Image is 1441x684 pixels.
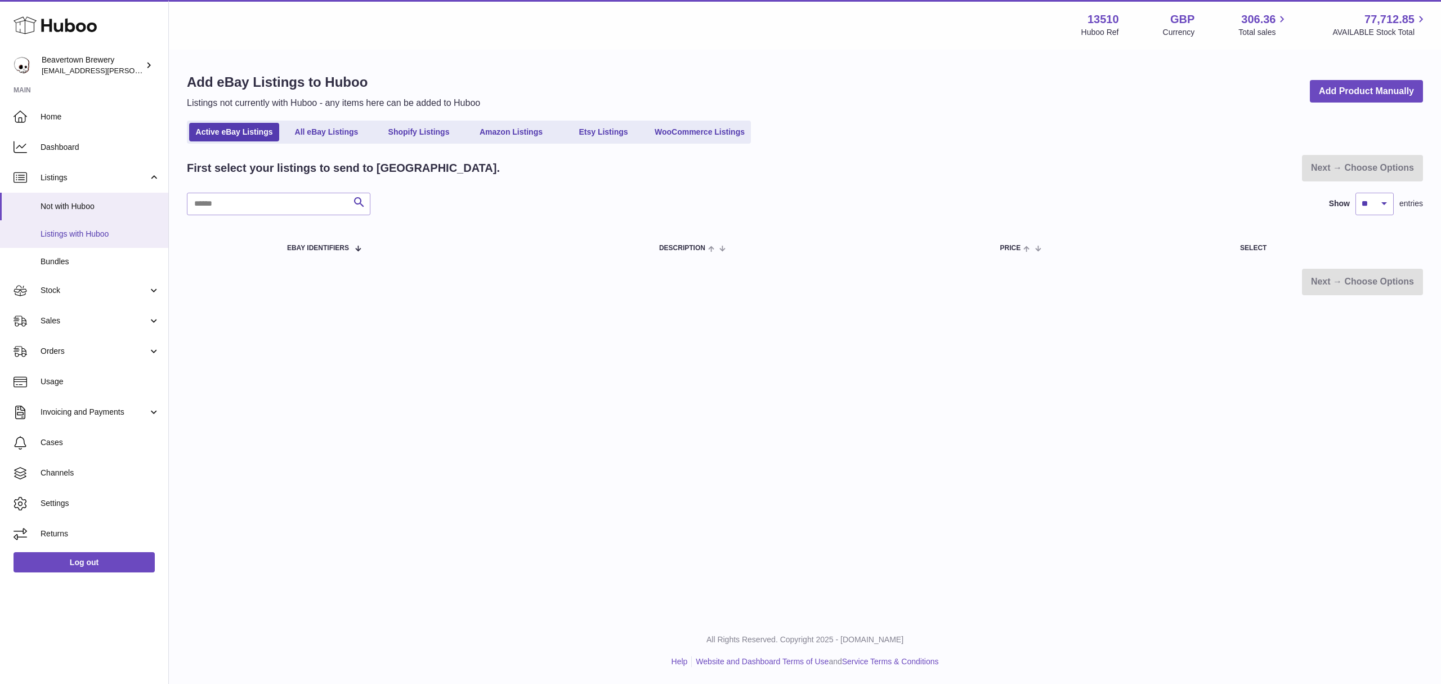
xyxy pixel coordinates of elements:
span: Returns [41,528,160,539]
div: Currency [1163,27,1195,38]
h1: Add eBay Listings to Huboo [187,73,480,91]
h2: First select your listings to send to [GEOGRAPHIC_DATA]. [187,161,500,176]
div: Beavertown Brewery [42,55,143,76]
a: Service Terms & Conditions [842,657,939,666]
span: AVAILABLE Stock Total [1332,27,1427,38]
span: Cases [41,437,160,448]
a: Add Product Manually [1310,80,1423,103]
a: Shopify Listings [374,123,464,141]
span: Price [1000,245,1021,252]
span: Invoicing and Payments [41,407,148,417]
span: Total sales [1238,27,1288,38]
img: kit.lowe@beavertownbrewery.co.uk [14,57,30,74]
a: Website and Dashboard Terms of Use [696,657,829,666]
span: Channels [41,468,160,478]
a: 77,712.85 AVAILABLE Stock Total [1332,12,1427,38]
span: Dashboard [41,142,160,153]
a: Etsy Listings [558,123,648,141]
div: Select [1240,245,1412,252]
span: Bundles [41,256,160,267]
span: Usage [41,376,160,387]
span: Home [41,112,160,122]
li: and [692,656,938,667]
p: All Rights Reserved. Copyright 2025 - [DOMAIN_NAME] [178,634,1432,645]
span: [EMAIL_ADDRESS][PERSON_NAME][DOMAIN_NAME] [42,66,226,75]
a: WooCommerce Listings [651,123,749,141]
span: Description [659,245,705,252]
span: Sales [41,316,148,326]
div: Huboo Ref [1081,27,1119,38]
a: Active eBay Listings [189,123,279,141]
span: eBay Identifiers [287,245,349,252]
span: Stock [41,285,148,296]
a: Log out [14,552,155,572]
a: Amazon Listings [466,123,556,141]
p: Listings not currently with Huboo - any items here can be added to Huboo [187,97,480,109]
strong: 13510 [1088,12,1119,27]
span: 306.36 [1241,12,1276,27]
a: 306.36 Total sales [1238,12,1288,38]
span: 77,712.85 [1364,12,1415,27]
span: Settings [41,498,160,509]
a: All eBay Listings [281,123,372,141]
label: Show [1329,198,1350,209]
span: Not with Huboo [41,201,160,212]
span: Listings with Huboo [41,229,160,239]
span: entries [1399,198,1423,209]
span: Listings [41,172,148,183]
a: Help [672,657,688,666]
strong: GBP [1170,12,1194,27]
span: Orders [41,346,148,357]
